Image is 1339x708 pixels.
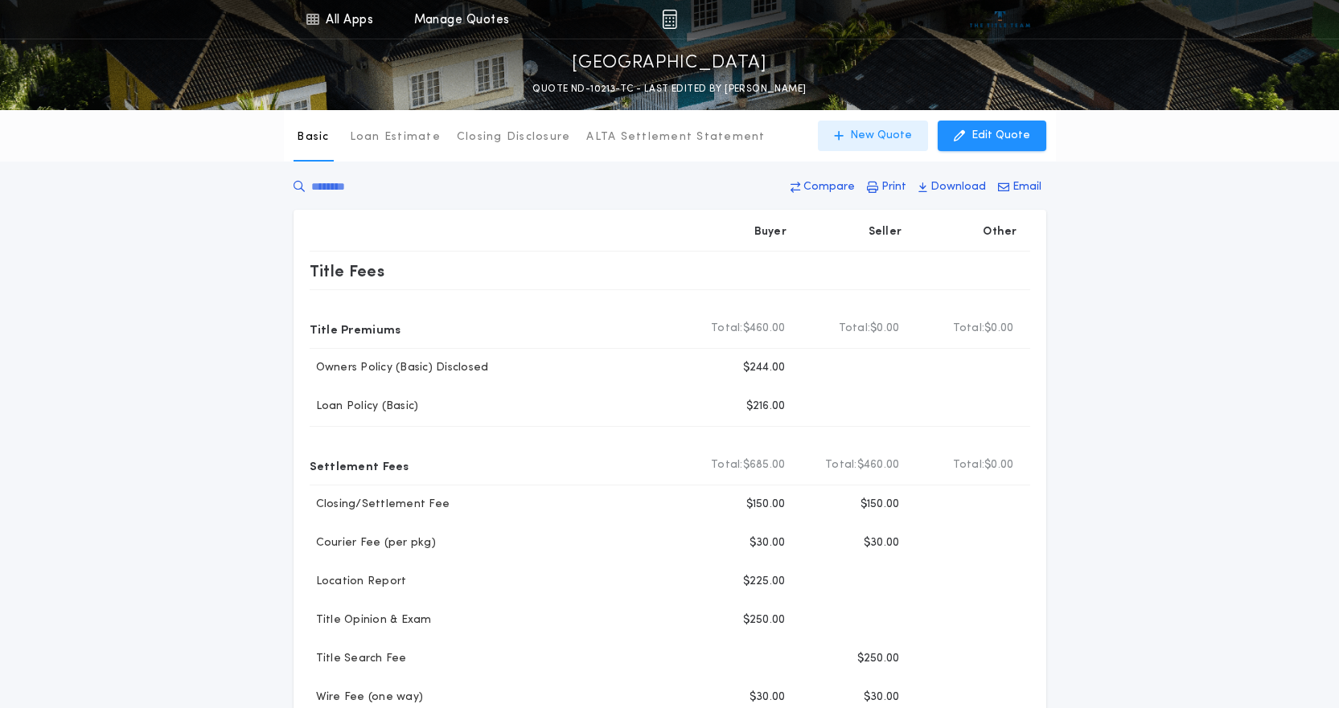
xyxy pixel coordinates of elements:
[860,497,900,513] p: $150.00
[310,258,385,284] p: Title Fees
[310,399,419,415] p: Loan Policy (Basic)
[711,457,743,473] b: Total:
[1012,179,1041,195] p: Email
[310,535,436,551] p: Courier Fee (per pkg)
[746,497,786,513] p: $150.00
[586,129,765,145] p: ALTA Settlement Statement
[743,612,786,628] p: $250.00
[818,121,928,151] button: New Quote
[984,321,1013,337] span: $0.00
[572,51,767,76] p: [GEOGRAPHIC_DATA]
[993,173,1046,202] button: Email
[743,574,786,590] p: $225.00
[310,574,407,590] p: Location Report
[743,360,786,376] p: $244.00
[862,173,911,202] button: Print
[310,690,424,706] p: Wire Fee (one way)
[930,179,986,195] p: Download
[881,179,906,195] p: Print
[970,11,1030,27] img: vs-icon
[803,179,855,195] p: Compare
[850,128,912,144] p: New Quote
[983,224,1017,240] p: Other
[310,612,432,628] p: Title Opinion & Exam
[857,457,900,473] span: $460.00
[953,457,985,473] b: Total:
[532,81,806,97] p: QUOTE ND-10213-TC - LAST EDITED BY [PERSON_NAME]
[864,690,900,706] p: $30.00
[746,399,786,415] p: $216.00
[743,457,786,473] span: $685.00
[825,457,857,473] b: Total:
[938,121,1046,151] button: Edit Quote
[786,173,860,202] button: Compare
[310,497,450,513] p: Closing/Settlement Fee
[350,129,441,145] p: Loan Estimate
[743,321,786,337] span: $460.00
[839,321,871,337] b: Total:
[984,457,1013,473] span: $0.00
[953,321,985,337] b: Total:
[310,360,489,376] p: Owners Policy (Basic) Disclosed
[457,129,571,145] p: Closing Disclosure
[914,173,991,202] button: Download
[297,129,329,145] p: Basic
[750,690,786,706] p: $30.00
[310,651,407,667] p: Title Search Fee
[711,321,743,337] b: Total:
[662,10,677,29] img: img
[310,316,401,342] p: Title Premiums
[857,651,900,667] p: $250.00
[864,535,900,551] p: $30.00
[971,128,1030,144] p: Edit Quote
[750,535,786,551] p: $30.00
[310,452,409,478] p: Settlement Fees
[870,321,899,337] span: $0.00
[869,224,902,240] p: Seller
[754,224,787,240] p: Buyer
